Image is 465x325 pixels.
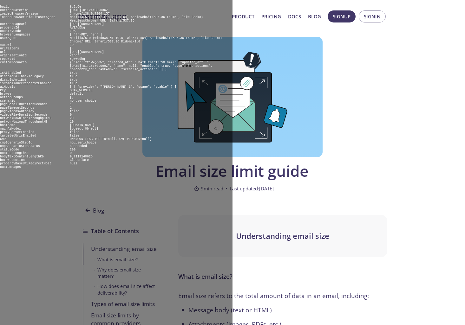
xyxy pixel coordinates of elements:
pre: [] [70,96,74,99]
pre: [ "fr-FR", "en" ] [70,33,102,36]
pre: { "id": "fjWXQ66W", "created_at": "[DATE]T01:15:50.099Z", "updated_at": "[DATE]T01:15:50.099Z", "... [70,61,213,71]
pre: [ { "provider": "[PERSON_NAME]-3", "usage": "stable" } ] [70,85,176,89]
pre: 9.7119140625 [70,155,93,158]
pre: true [70,82,77,85]
pre: 1 [70,103,72,106]
pre: 0 [70,151,72,155]
pre: 8.2.6e [70,5,81,9]
pre: [DOMAIN_NAME] [70,124,95,127]
pre: [object Object] [70,127,98,131]
pre: 10 [70,43,74,47]
span: Understanding email size [236,231,329,241]
pre: UNKNOWN (IAB_TCF_ID=null, GVL_VERSION=null) [70,137,152,141]
pre: Mozilla/5.0 (X11; Linux x86_64) AppleWebKit/537.36 (KHTML, like Gecko) HeadlessChrome/[URL] Safar... [70,16,203,22]
span: Signin [364,12,381,21]
pre: [] [70,47,74,50]
button: Signin [359,10,386,22]
pre: 200 [70,148,75,151]
p: Email size refers to the total amount of data in an email, including: [178,291,387,301]
pre: no_user_choice [70,99,96,103]
pre: false [70,110,79,113]
pre: true [70,78,77,82]
pre: Chrome/138.0.7204.157 [70,12,110,16]
pre: CloudFlare [70,158,89,162]
pre: false [70,134,79,137]
a: Pricing [261,12,281,21]
a: Blog [308,12,321,21]
li: Message body (text or HTML) [188,306,387,315]
pre: default [70,92,83,96]
pre: FRA [70,29,75,33]
pre: AVEAdDkq [70,26,85,29]
pre: xandr [70,54,79,57]
pre: [DATE]T01:24:08.036Z [70,9,108,12]
pre: [URL][DOMAIN_NAME] [70,50,104,54]
pre: rgW6Gdhq [70,57,85,61]
pre: SCAN_WEBSITE [70,89,93,92]
pre: succeeded [70,144,87,148]
pre: 10 [70,120,74,124]
a: Docs [288,12,301,21]
span: Signup [333,12,350,21]
a: Product [232,12,254,21]
span: Last updated: [DATE] [230,185,274,192]
pre: no_user_choice [70,141,96,144]
pre: 0 [70,113,72,117]
pre: [URL][DOMAIN_NAME] [70,22,104,26]
pre: true [70,71,77,75]
pre: 1 [70,106,72,110]
pre: 20 [70,117,74,120]
button: Signup [328,10,356,22]
pre: null [70,162,77,165]
pre: false [70,131,79,134]
h3: What is email size? [178,272,387,281]
pre: true [70,75,77,78]
pre: Mozilla/5.0 (Windows NT 10.0; Win64; x64) AppleWebKit/537.36 (KHTML, like Gecko) Chrome/[URL] Saf... [70,36,222,43]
